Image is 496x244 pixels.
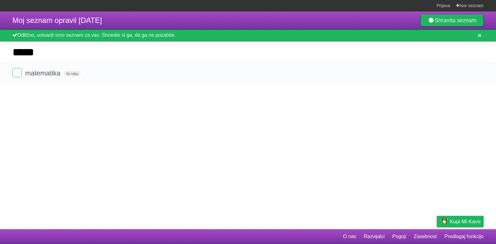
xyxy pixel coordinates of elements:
[414,231,437,242] a: Zasebnost
[451,17,476,24] font: ta seznam
[392,234,406,239] font: Pogoji
[392,231,406,242] a: Pogoji
[17,32,175,38] font: Odlično, ustvarili smo seznam za vas. Shranite si ga, da ga ne pozabite.
[364,234,385,239] font: Razvijalci
[445,234,484,239] font: Predlagaj funkcijo
[66,72,78,76] font: Ni roka
[343,231,356,242] a: O nas
[25,69,60,77] font: matematika
[459,3,484,8] font: Nov seznam
[364,231,385,242] a: Razvijalci
[343,234,356,239] font: O nas
[420,14,484,27] a: Shranita seznam
[12,68,22,77] label: Končano
[414,234,437,239] font: Zasebnost
[437,216,484,227] a: Kupi mi kavo
[450,219,480,225] font: Kupi mi kavo
[435,17,451,24] font: Shrani
[440,216,448,227] img: Kupi mi kavo
[12,16,102,24] font: Moj seznam opravil [DATE]
[436,3,450,8] font: Prijava
[445,231,484,242] a: Predlagaj funkcijo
